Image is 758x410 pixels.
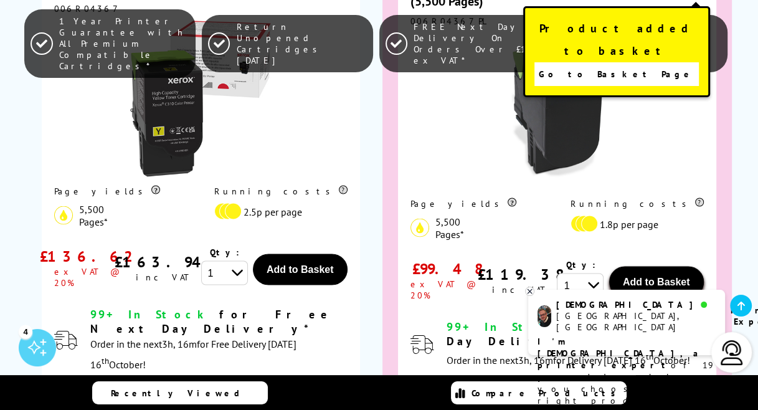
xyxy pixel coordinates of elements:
div: ex VAT @ 20% [410,278,484,300]
div: Running costs [571,198,704,209]
span: 1 Year Printer Guarantee with All Premium Compatible Cartridges* [59,16,189,72]
a: Go to Basket Page [534,62,699,86]
span: for Next Day Delivery* [447,319,693,348]
div: inc VAT [492,284,549,295]
div: ex VAT @ 20% [54,265,128,288]
span: Qty: [566,259,595,270]
div: Product added to basket [523,6,710,97]
img: Xerox Yellow High Capacity Toner Cartridge (5,500 Pages) [123,21,278,176]
div: Running costs [214,185,348,196]
div: 4 [19,325,32,338]
button: Add to Basket [609,266,704,297]
span: Add to Basket [267,264,334,274]
a: Recently Viewed [92,381,268,404]
span: Return Unopened Cartridges [DATE] [236,21,366,66]
button: Add to Basket [253,254,348,285]
div: Page yields [54,185,160,196]
span: 99+ In Stock [447,319,565,333]
li: 2.5p per page [214,203,341,219]
span: Add to Basket [623,276,690,287]
span: 3h, 16m [162,337,197,350]
span: Go to Basket Page [539,65,694,83]
b: I'm [DEMOGRAPHIC_DATA], a printer expert [538,336,702,371]
span: 99+ In Stock [90,307,209,321]
div: inc VAT [136,271,192,282]
div: [DEMOGRAPHIC_DATA] [556,299,715,310]
span: 5,500 Pages* [79,203,108,227]
span: Order in the next for Delivery [DATE] 16 October! [447,353,690,366]
span: for Free Next Day Delivery* [90,307,333,335]
p: of 19 years! I can help you choose the right product [538,336,716,407]
span: Recently Viewed [111,388,252,399]
span: Order in the next for Free Delivery [DATE] 16 October! [90,337,296,370]
div: Page yields [410,198,516,209]
div: [GEOGRAPHIC_DATA], [GEOGRAPHIC_DATA] [556,310,715,333]
div: modal_delivery [90,307,348,373]
div: £136.62 [40,246,143,265]
img: Compatible Xerox Yellow High Capacity Toner Cartridge (5,500 Pages) [479,33,635,189]
img: yellow_icon.svg [54,206,73,224]
span: FREE Next Day Delivery On Orders Over £125 ex VAT* [414,21,544,66]
div: £163.94 [115,252,214,271]
li: 1.8p per page [571,215,698,232]
span: Compare Products [471,388,622,399]
span: 3h, 16m [518,353,553,366]
img: user-headset-light.svg [719,340,744,365]
div: £99.48 [412,259,482,278]
sup: th [102,355,109,366]
div: £119.38 [478,264,563,284]
a: Compare Products [451,381,627,404]
span: 5,500 Pages* [435,215,464,240]
div: modal_delivery [447,319,704,368]
img: chris-livechat.png [538,305,551,327]
span: Qty: [210,246,239,257]
img: yellow_icon.svg [410,218,429,237]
